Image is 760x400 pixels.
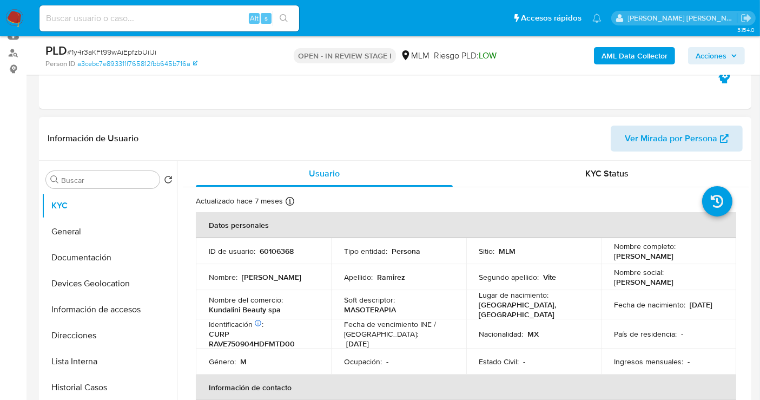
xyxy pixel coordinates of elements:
[479,272,539,282] p: Segundo apellido :
[386,357,388,366] p: -
[42,349,177,375] button: Lista Interna
[209,329,314,349] p: CURP RAVE750904HDFMTD00
[528,329,539,339] p: MX
[50,175,59,184] button: Buscar
[614,267,664,277] p: Nombre social :
[434,50,497,62] span: Riesgo PLD:
[544,272,557,282] p: Vite
[614,251,673,261] p: [PERSON_NAME]
[42,271,177,297] button: Devices Geolocation
[479,246,495,256] p: Sitio :
[164,175,173,187] button: Volver al orden por defecto
[196,212,736,238] th: Datos personales
[344,319,453,339] p: Fecha de vencimiento INE / [GEOGRAPHIC_DATA] :
[42,323,177,349] button: Direcciones
[42,219,177,245] button: General
[48,133,138,144] h1: Información de Usuario
[45,42,67,59] b: PLD
[400,50,429,62] div: MLM
[346,339,369,349] p: [DATE]
[479,357,519,366] p: Estado Civil :
[344,357,382,366] p: Ocupación :
[524,357,526,366] p: -
[265,13,268,23] span: s
[209,295,283,305] p: Nombre del comercio :
[196,196,283,206] p: Actualizado hace 7 meses
[294,48,396,63] p: OPEN - IN REVIEW STAGE I
[309,167,340,180] span: Usuario
[586,167,629,180] span: KYC Status
[209,319,263,329] p: Identificación :
[250,13,259,23] span: Alt
[688,357,690,366] p: -
[499,246,516,256] p: MLM
[479,300,584,319] p: [GEOGRAPHIC_DATA], [GEOGRAPHIC_DATA]
[741,12,752,24] a: Salir
[240,357,247,366] p: M
[594,47,675,64] button: AML Data Collector
[614,277,673,287] p: [PERSON_NAME]
[344,295,395,305] p: Soft descriptor :
[42,193,177,219] button: KYC
[209,246,255,256] p: ID de usuario :
[45,59,75,69] b: Person ID
[614,300,685,310] p: Fecha de nacimiento :
[479,49,497,62] span: LOW
[592,14,602,23] a: Notificaciones
[614,329,677,339] p: País de residencia :
[521,12,581,24] span: Accesos rápidos
[625,126,717,152] span: Ver Mirada por Persona
[344,246,387,256] p: Tipo entidad :
[42,245,177,271] button: Documentación
[628,13,737,23] p: nancy.sanchezgarcia@mercadolibre.com.mx
[209,305,281,314] p: Kundalini Beauty spa
[611,126,743,152] button: Ver Mirada por Persona
[61,175,155,185] input: Buscar
[260,246,294,256] p: 60106368
[273,11,295,26] button: search-icon
[392,246,420,256] p: Persona
[696,47,726,64] span: Acciones
[681,329,683,339] p: -
[479,290,549,300] p: Lugar de nacimiento :
[344,305,396,314] p: MASOTERAPIA
[602,47,668,64] b: AML Data Collector
[614,357,683,366] p: Ingresos mensuales :
[209,272,237,282] p: Nombre :
[737,25,755,34] span: 3.154.0
[39,11,299,25] input: Buscar usuario o caso...
[344,272,373,282] p: Apellido :
[479,329,524,339] p: Nacionalidad :
[77,59,197,69] a: a3cebc7e893311f765812fbb645b716a
[242,272,301,282] p: [PERSON_NAME]
[690,300,712,310] p: [DATE]
[614,241,676,251] p: Nombre completo :
[67,47,156,57] span: # 1y4r3aKFt99wAiEpfzbUiIJi
[209,357,236,366] p: Género :
[688,47,745,64] button: Acciones
[42,297,177,323] button: Información de accesos
[377,272,405,282] p: Ramirez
